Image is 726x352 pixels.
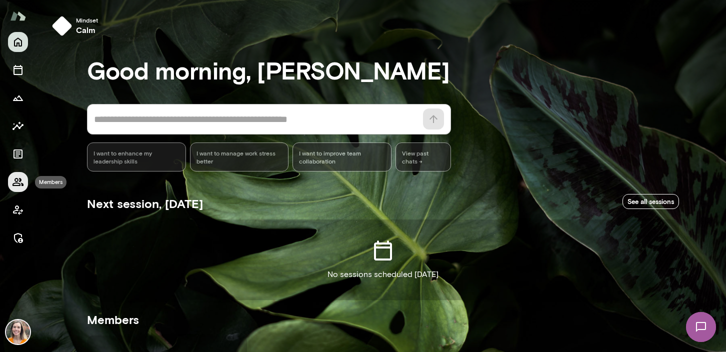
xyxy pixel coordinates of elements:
[48,12,106,40] button: Mindsetcalm
[190,142,289,171] div: I want to manage work stress better
[6,320,30,344] img: Carrie Kelly
[395,142,451,171] span: View past chats ->
[87,195,203,211] h5: Next session, [DATE]
[8,200,28,220] button: Client app
[35,176,66,188] div: Members
[87,56,679,84] h3: Good morning, [PERSON_NAME]
[327,268,438,280] p: No sessions scheduled [DATE]
[8,116,28,136] button: Insights
[8,228,28,248] button: Manage
[76,16,98,24] span: Mindset
[52,16,72,36] img: mindset
[8,32,28,52] button: Home
[76,24,98,36] h6: calm
[87,142,186,171] div: I want to enhance my leadership skills
[622,194,679,209] a: See all sessions
[10,6,26,25] img: Mento
[196,149,282,165] span: I want to manage work stress better
[299,149,385,165] span: I want to improve team collaboration
[8,144,28,164] button: Documents
[8,172,28,192] button: Members
[87,311,679,327] h5: Members
[93,149,179,165] span: I want to enhance my leadership skills
[292,142,391,171] div: I want to improve team collaboration
[8,60,28,80] button: Sessions
[8,88,28,108] button: Growth Plan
